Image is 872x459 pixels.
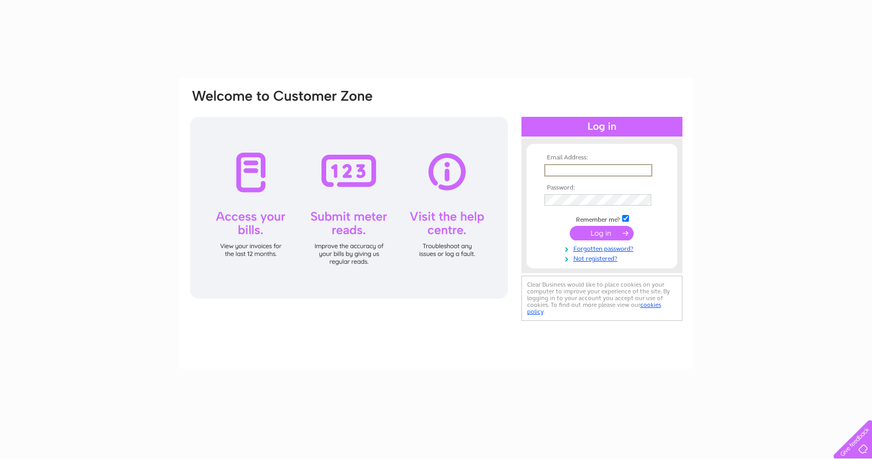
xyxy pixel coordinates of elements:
td: Remember me? [542,213,662,224]
a: Forgotten password? [544,243,662,253]
th: Password: [542,184,662,192]
div: Clear Business would like to place cookies on your computer to improve your experience of the sit... [521,276,682,321]
th: Email Address: [542,154,662,161]
a: cookies policy [527,301,661,315]
input: Submit [570,226,634,240]
a: Not registered? [544,253,662,263]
